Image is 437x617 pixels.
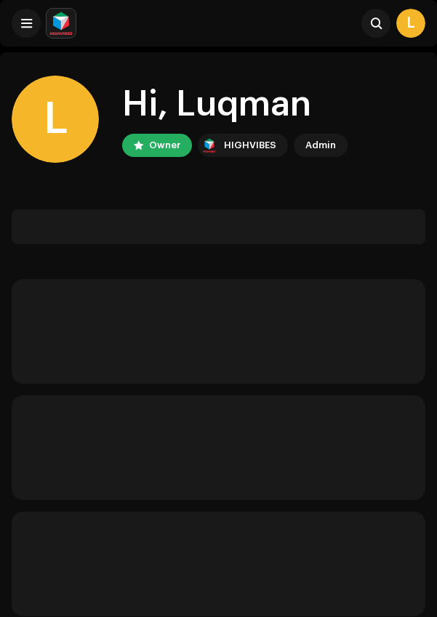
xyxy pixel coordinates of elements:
[224,137,276,154] div: HIGHVIBES
[305,137,336,154] div: Admin
[47,9,76,38] img: feab3aad-9b62-475c-8caf-26f15a9573ee
[12,76,99,163] div: L
[122,81,348,128] div: Hi, Luqman
[149,137,180,154] div: Owner
[201,137,218,154] img: feab3aad-9b62-475c-8caf-26f15a9573ee
[396,9,425,38] div: L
